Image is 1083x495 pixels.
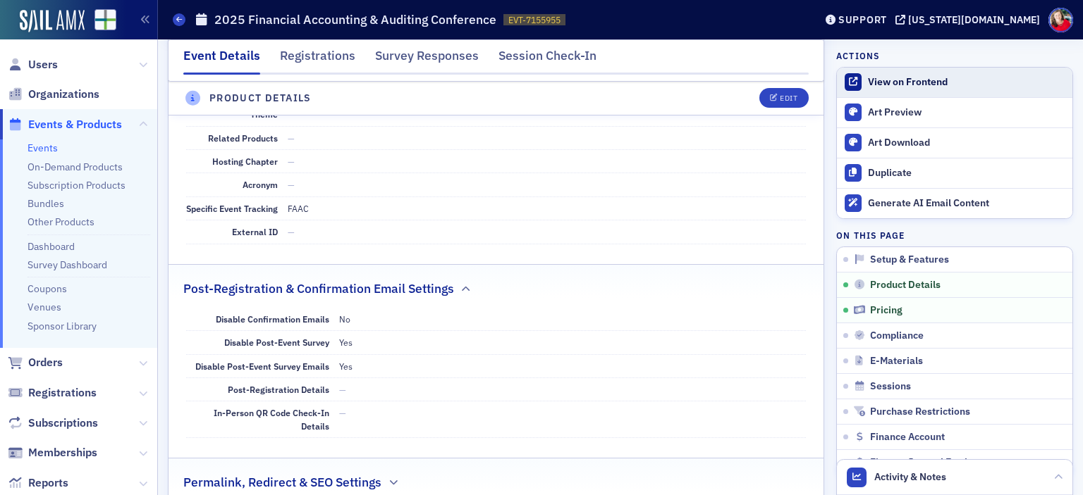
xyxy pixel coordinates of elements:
div: View on Frontend [868,76,1065,89]
div: Survey Responses [375,46,479,73]
h2: Permalink, Redirect & SEO Settings [183,473,381,491]
div: Session Check-In [498,46,596,73]
span: Events & Products [28,117,122,132]
span: FAAC [288,203,309,214]
span: Related Products [208,132,278,144]
a: Sponsor Library [27,320,97,332]
span: EVT-7155955 [508,14,561,26]
button: Duplicate [837,158,1072,188]
div: Event Details [183,46,260,75]
a: Bundles [27,197,64,210]
h1: 2025 Financial Accounting & Auditing Conference [214,11,496,28]
span: Sessions [870,380,911,393]
div: Art Download [868,137,1065,149]
span: Users [28,57,58,73]
a: Users [8,57,58,73]
div: Support [838,13,887,26]
span: Compliance [870,330,924,342]
span: Specific Event Tracking [186,203,278,214]
div: Art Preview [868,106,1065,119]
span: Setup & Features [870,253,949,266]
div: Duplicate [868,167,1065,180]
span: Disable Post-Event Survey [224,337,329,348]
span: — [339,384,346,395]
span: Disable Post-Event Survey Emails [195,361,329,372]
span: — [288,156,295,167]
a: Subscription Products [27,179,126,192]
img: SailAMX [20,10,85,32]
h4: On this page [836,229,1073,242]
a: Memberships [8,445,97,460]
a: Venues [27,301,61,313]
a: Registrations [8,385,97,401]
span: Reports [28,475,68,491]
span: Subscriptions [28,415,98,431]
span: Post-Registration Details [228,384,329,395]
a: Dashboard [27,240,75,253]
div: [US_STATE][DOMAIN_NAME] [908,13,1040,26]
a: Coupons [27,282,67,295]
a: On-Demand Products [27,161,123,173]
span: Profile [1048,8,1073,32]
span: — [288,132,295,144]
button: [US_STATE][DOMAIN_NAME] [895,15,1045,25]
h4: Product Details [209,91,312,106]
a: Art Preview [837,98,1072,127]
a: View on Frontend [837,68,1072,97]
a: Orders [8,355,63,370]
span: Disable Confirmation Emails [216,313,329,325]
span: Acronym [243,179,278,190]
a: Reports [8,475,68,491]
a: Survey Dashboard [27,258,107,271]
a: Art Download [837,127,1072,158]
span: — [339,407,346,418]
a: View Homepage [85,9,116,33]
button: Edit [759,89,808,108]
span: Activity & Notes [874,470,946,484]
span: Product Details [870,279,941,292]
span: Hosting Chapter [212,156,278,167]
span: — [288,179,295,190]
dd: No [339,308,807,330]
h4: Actions [836,49,880,62]
span: Pricing [870,304,902,317]
span: Memberships [28,445,97,460]
span: Registrations [28,385,97,401]
div: Edit [780,95,797,103]
img: SailAMX [94,9,116,31]
span: Orders [28,355,63,370]
a: Other Products [27,215,94,228]
span: Organizations [28,87,99,102]
a: Subscriptions [8,415,98,431]
button: Generate AI Email Content [837,188,1072,218]
a: Events [27,142,58,154]
dd: Yes [339,331,807,353]
span: E-Materials [870,355,923,368]
span: Finance Account [870,431,945,444]
span: Finance Journal Entries [870,456,978,469]
span: In-Person QR Code Check-In Details [214,407,329,431]
a: Organizations [8,87,99,102]
div: Registrations [280,46,355,73]
a: Events & Products [8,117,122,132]
h2: Post-Registration & Confirmation Email Settings [183,280,454,298]
dd: Yes [339,355,807,377]
span: — [288,226,295,237]
span: Purchase Restrictions [870,406,970,418]
span: External ID [232,226,278,237]
div: Generate AI Email Content [868,197,1065,210]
